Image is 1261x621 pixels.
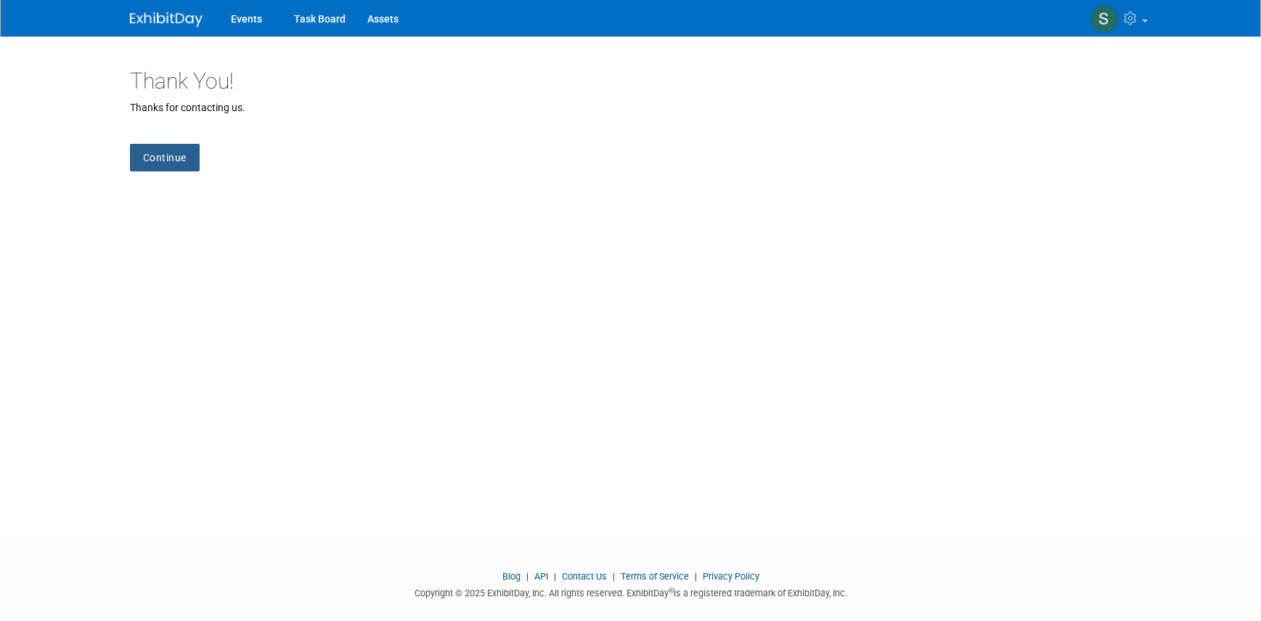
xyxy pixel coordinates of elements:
img: ExhibitDay [130,12,203,27]
a: API [534,571,548,582]
a: Terms of Service [621,571,689,582]
a: Privacy Policy [703,571,759,582]
a: Contact Us [562,571,607,582]
sup: ® [669,587,674,595]
a: Continue [130,144,200,171]
span: | [609,571,619,582]
a: Blog [502,571,521,582]
h2: Thank You! [130,69,1132,93]
div: Thanks for contacting us. [130,100,1132,115]
span: | [523,571,532,582]
span: | [691,571,701,582]
img: Stephanie Hood [1090,5,1118,33]
span: | [550,571,560,582]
